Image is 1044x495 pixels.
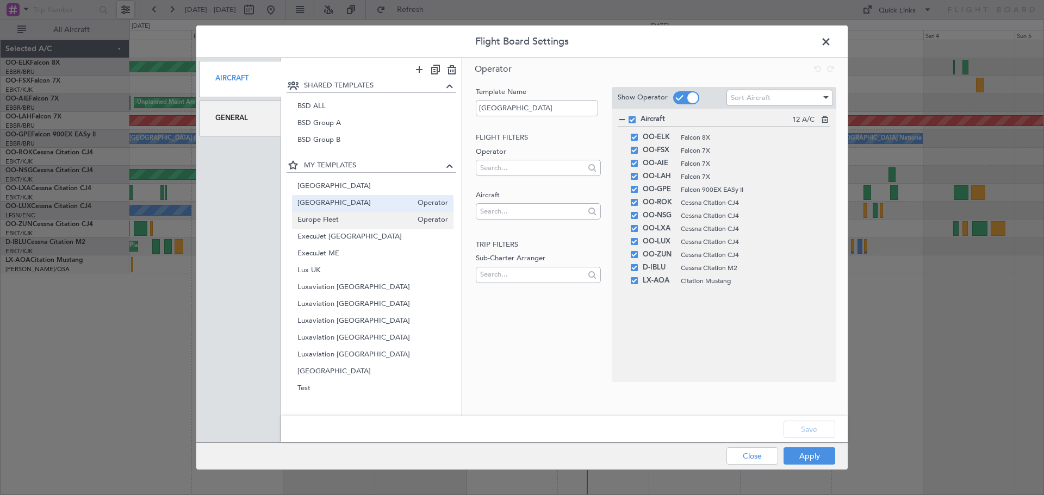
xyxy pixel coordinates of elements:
[196,26,848,58] header: Flight Board Settings
[643,261,675,274] span: D-IBLU
[199,100,281,136] div: General
[297,231,449,243] span: ExecuJet [GEOGRAPHIC_DATA]
[297,215,413,226] span: Europe Fleet
[476,87,600,98] label: Template Name
[297,366,449,378] span: [GEOGRAPHIC_DATA]
[476,190,600,201] label: Aircraft
[297,333,449,344] span: Luxaviation [GEOGRAPHIC_DATA]
[304,160,444,171] span: MY TEMPLATES
[480,203,584,220] input: Search...
[475,63,512,75] span: Operator
[784,447,835,465] button: Apply
[297,118,449,129] span: BSD Group A
[643,235,675,248] span: OO-LUX
[304,80,444,91] span: SHARED TEMPLATES
[480,266,584,283] input: Search...
[480,160,584,176] input: Search...
[412,215,448,226] span: Operator
[681,211,820,221] span: Cessna Citation CJ4
[643,131,675,144] span: OO-ELK
[681,237,820,247] span: Cessna Citation CJ4
[618,92,668,103] label: Show Operator
[681,133,820,142] span: Falcon 8X
[297,299,449,310] span: Luxaviation [GEOGRAPHIC_DATA]
[297,135,449,146] span: BSD Group B
[643,248,675,261] span: OO-ZUN
[681,159,820,168] span: Falcon 7X
[681,172,820,181] span: Falcon 7X
[297,282,449,293] span: Luxaviation [GEOGRAPHIC_DATA]
[681,276,820,286] span: Citation Mustang
[297,265,449,277] span: Lux UK
[476,253,600,264] label: Sub-Charter Arranger
[199,61,281,97] div: Aircraft
[792,115,815,126] span: 12 A/C
[297,349,449,361] span: Luxaviation [GEOGRAPHIC_DATA]
[297,248,449,260] span: ExecuJet ME
[476,133,600,143] h2: Flight filters
[643,196,675,209] span: OO-ROK
[476,147,600,158] label: Operator
[643,144,675,157] span: OO-FSX
[731,93,770,103] span: Sort Aircraft
[643,222,675,235] span: OO-LXA
[297,316,449,327] span: Luxaviation [GEOGRAPHIC_DATA]
[681,198,820,208] span: Cessna Citation CJ4
[643,170,675,183] span: OO-LAH
[297,181,449,192] span: [GEOGRAPHIC_DATA]
[681,185,820,195] span: Falcon 900EX EASy II
[681,224,820,234] span: Cessna Citation CJ4
[643,183,675,196] span: OO-GPE
[641,114,792,125] span: Aircraft
[681,263,820,273] span: Cessna Citation M2
[643,209,675,222] span: OO-NSG
[297,383,449,394] span: Test
[643,274,675,287] span: LX-AOA
[412,198,448,209] span: Operator
[681,250,820,260] span: Cessna Citation CJ4
[643,157,675,170] span: OO-AIE
[297,101,449,112] span: BSD ALL
[297,198,413,209] span: [GEOGRAPHIC_DATA]
[681,146,820,155] span: Falcon 7X
[476,240,600,250] h2: Trip filters
[726,447,778,465] button: Close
